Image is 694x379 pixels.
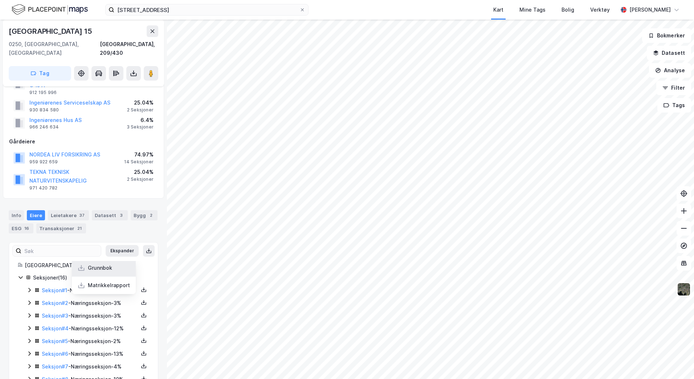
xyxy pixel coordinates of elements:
[29,90,57,95] div: 912 195 996
[677,282,691,296] img: 9k=
[642,28,691,43] button: Bokmerker
[658,344,694,379] iframe: Chat Widget
[9,223,33,233] div: ESG
[33,273,149,282] div: Seksjoner ( 16 )
[42,338,68,344] a: Seksjon#5
[12,3,88,16] img: logo.f888ab2527a4732fd821a326f86c7f29.svg
[9,25,94,37] div: [GEOGRAPHIC_DATA] 15
[9,210,24,220] div: Info
[127,124,154,130] div: 3 Seksjoner
[124,150,154,159] div: 74.97%
[114,4,299,15] input: Søk på adresse, matrikkel, gårdeiere, leietakere eller personer
[590,5,610,14] div: Verktøy
[48,210,89,220] div: Leietakere
[519,5,546,14] div: Mine Tags
[29,107,59,113] div: 930 834 580
[36,223,86,233] div: Transaksjoner
[42,313,68,319] a: Seksjon#3
[127,116,154,125] div: 6.4%
[127,98,154,107] div: 25.04%
[23,225,30,232] div: 16
[88,264,112,272] div: Grunnbok
[647,46,691,60] button: Datasett
[100,40,158,57] div: [GEOGRAPHIC_DATA], 209/430
[657,98,691,113] button: Tags
[562,5,574,14] div: Bolig
[88,281,130,290] div: Matrikkelrapport
[9,137,158,146] div: Gårdeiere
[92,210,128,220] div: Datasett
[29,124,59,130] div: 966 246 634
[42,299,138,307] div: - Næringsseksjon - 3%
[29,185,57,191] div: 971 420 782
[42,350,138,358] div: - Næringsseksjon - 13%
[131,210,158,220] div: Bygg
[21,245,101,256] input: Søk
[42,362,138,371] div: - Næringsseksjon - 4%
[124,159,154,165] div: 14 Seksjoner
[106,245,139,257] button: Ekspander
[656,81,691,95] button: Filter
[147,212,155,219] div: 2
[42,325,69,331] a: Seksjon#4
[127,176,154,182] div: 2 Seksjoner
[629,5,671,14] div: [PERSON_NAME]
[27,210,45,220] div: Eiere
[42,324,138,333] div: - Næringsseksjon - 12%
[42,351,68,357] a: Seksjon#6
[658,344,694,379] div: Kontrollprogram for chat
[127,168,154,176] div: 25.04%
[649,63,691,78] button: Analyse
[42,287,67,293] a: Seksjon#1
[42,300,68,306] a: Seksjon#2
[78,212,86,219] div: 37
[42,337,138,346] div: - Næringsseksjon - 2%
[42,311,138,320] div: - Næringsseksjon - 3%
[42,286,138,295] div: - Næringsseksjon - 12%
[9,66,71,81] button: Tag
[42,363,68,370] a: Seksjon#7
[25,261,149,270] div: [GEOGRAPHIC_DATA], 209/430
[127,107,154,113] div: 2 Seksjoner
[76,225,83,232] div: 21
[118,212,125,219] div: 3
[29,159,58,165] div: 959 922 659
[493,5,503,14] div: Kart
[9,40,100,57] div: 0250, [GEOGRAPHIC_DATA], [GEOGRAPHIC_DATA]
